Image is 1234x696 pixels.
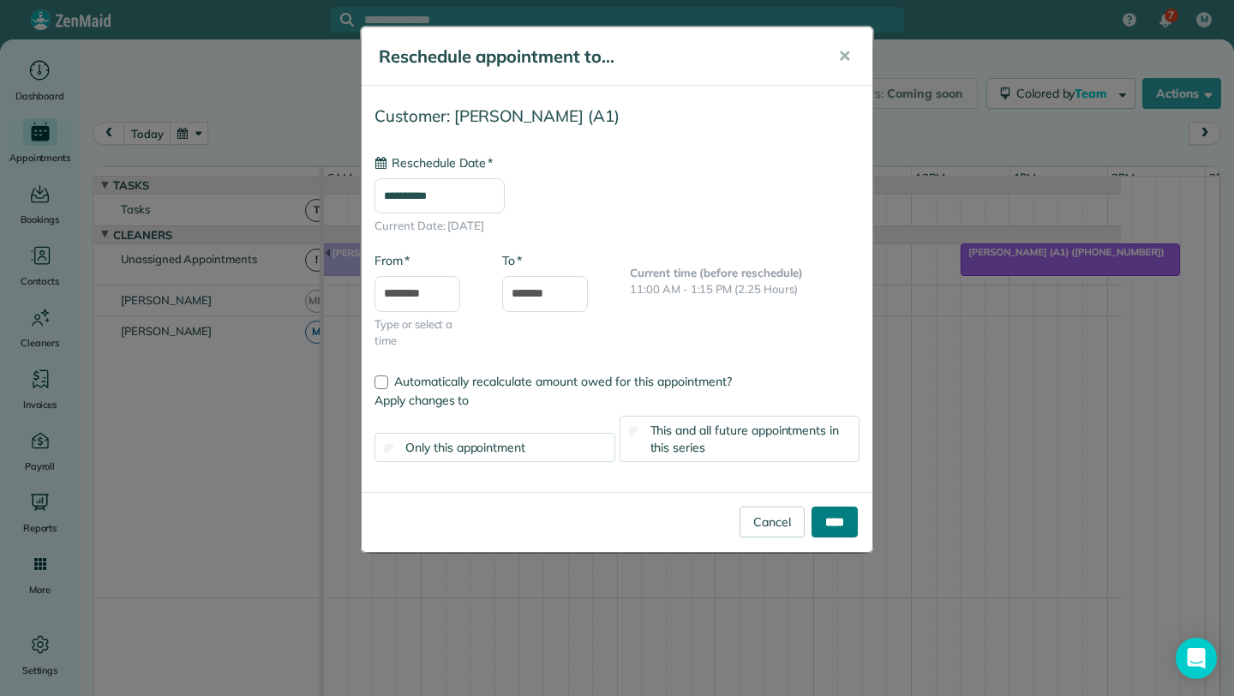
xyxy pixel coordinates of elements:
[740,507,805,537] a: Cancel
[405,440,525,455] span: Only this appointment
[838,46,851,66] span: ✕
[650,423,840,455] span: This and all future appointments in this series
[374,107,860,125] h4: Customer: [PERSON_NAME] (A1)
[502,252,522,269] label: To
[1176,638,1217,679] div: Open Intercom Messenger
[374,154,493,171] label: Reschedule Date
[379,45,814,69] h5: Reschedule appointment to...
[374,392,860,409] label: Apply changes to
[394,374,732,389] span: Automatically recalculate amount owed for this appointment?
[628,426,639,437] input: This and all future appointments in this series
[374,218,860,235] span: Current Date: [DATE]
[374,252,410,269] label: From
[630,266,803,279] b: Current time (before reschedule)
[384,443,395,454] input: Only this appointment
[630,281,860,298] p: 11:00 AM - 1:15 PM (2.25 Hours)
[374,316,476,350] span: Type or select a time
